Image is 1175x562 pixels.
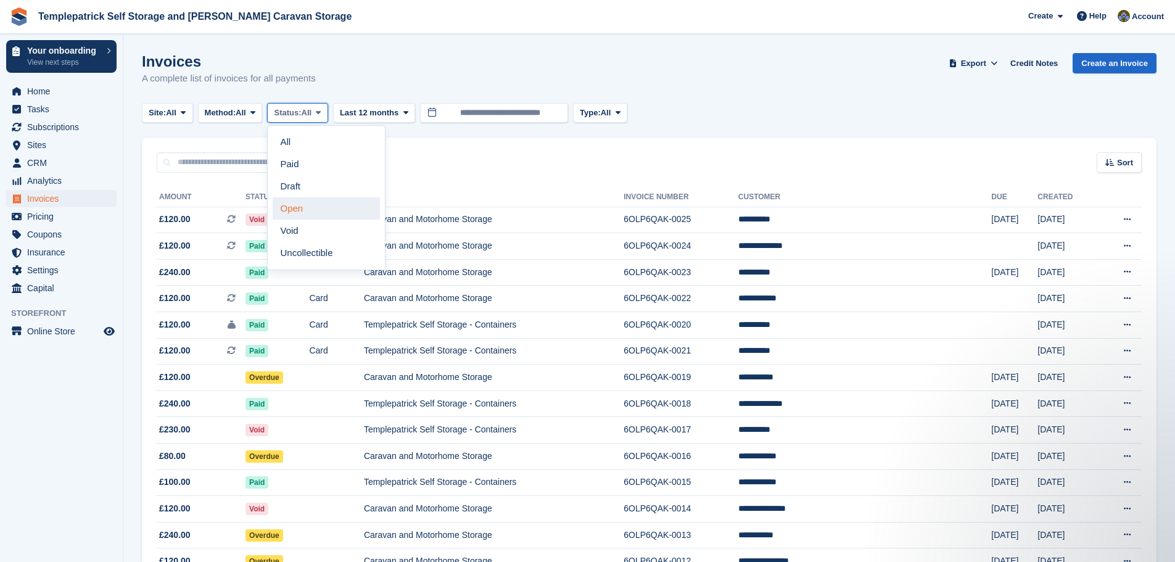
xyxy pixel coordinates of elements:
th: Created [1037,188,1097,207]
td: Caravan and Motorhome Storage [364,365,624,391]
td: Caravan and Motorhome Storage [364,286,624,312]
span: Settings [27,262,101,279]
a: menu [6,262,117,279]
span: £120.00 [159,239,191,252]
span: Paid [245,476,268,489]
span: Last 12 months [340,107,398,119]
span: Pricing [27,208,101,225]
td: Caravan and Motorhome Storage [364,207,624,233]
span: CRM [27,154,101,171]
span: All [302,107,312,119]
span: Subscriptions [27,118,101,136]
th: Due [991,188,1037,207]
span: Paid [245,345,268,357]
span: Paid [245,267,268,279]
span: Capital [27,279,101,297]
td: Templepatrick Self Storage - Containers [364,469,624,496]
a: menu [6,118,117,136]
button: Export [946,53,1000,73]
span: Sites [27,136,101,154]
p: Your onboarding [27,46,101,55]
span: £120.00 [159,318,191,331]
a: menu [6,279,117,297]
td: [DATE] [991,417,1037,444]
span: Invoices [27,190,101,207]
span: All [236,107,246,119]
span: Analytics [27,172,101,189]
a: menu [6,208,117,225]
td: 6OLP6QAK-0017 [624,417,738,444]
span: Home [27,83,101,100]
td: [DATE] [991,207,1037,233]
td: 6OLP6QAK-0021 [624,338,738,365]
a: Paid [273,153,380,175]
th: Invoice Number [624,188,738,207]
img: Karen [1118,10,1130,22]
td: Templepatrick Self Storage - Containers [364,338,624,365]
span: All [166,107,176,119]
span: £100.00 [159,476,191,489]
img: stora-icon-8386f47178a22dfd0bd8f6a31ec36ba5ce8667c1dd55bd0f319d3a0aa187defe.svg [10,7,28,26]
td: Caravan and Motorhome Storage [364,233,624,260]
td: [DATE] [991,365,1037,391]
td: [DATE] [991,522,1037,548]
a: menu [6,101,117,118]
td: Card [309,286,364,312]
td: Caravan and Motorhome Storage [364,496,624,523]
td: [DATE] [1037,233,1097,260]
span: £80.00 [159,450,186,463]
span: £120.00 [159,502,191,515]
td: [DATE] [1037,312,1097,339]
td: [DATE] [991,496,1037,523]
td: [DATE] [1037,496,1097,523]
a: Credit Notes [1005,53,1063,73]
td: [DATE] [1037,444,1097,470]
a: menu [6,226,117,243]
a: Uncollectible [273,242,380,264]
td: Card [309,338,364,365]
td: 6OLP6QAK-0016 [624,444,738,470]
td: Templepatrick Self Storage - Containers [364,391,624,417]
span: All [601,107,611,119]
span: Overdue [245,529,283,542]
td: [DATE] [1037,207,1097,233]
th: Customer [738,188,992,207]
span: Online Store [27,323,101,340]
a: menu [6,244,117,261]
span: Type: [580,107,601,119]
span: Coupons [27,226,101,243]
td: [DATE] [1037,469,1097,496]
p: View next steps [27,57,101,68]
span: Void [245,503,268,515]
td: Caravan and Motorhome Storage [364,522,624,548]
span: Method: [205,107,236,119]
span: Tasks [27,101,101,118]
span: Paid [245,319,268,331]
td: Caravan and Motorhome Storage [364,444,624,470]
td: [DATE] [1037,365,1097,391]
td: [DATE] [1037,286,1097,312]
span: Export [961,57,986,70]
a: Create an Invoice [1073,53,1156,73]
a: Templepatrick Self Storage and [PERSON_NAME] Caravan Storage [33,6,357,27]
a: Draft [273,175,380,197]
td: [DATE] [1037,522,1097,548]
span: Overdue [245,371,283,384]
span: Void [245,424,268,436]
td: Caravan and Motorhome Storage [364,259,624,286]
span: £120.00 [159,344,191,357]
a: All [273,131,380,153]
td: 6OLP6QAK-0020 [624,312,738,339]
a: menu [6,136,117,154]
span: £120.00 [159,292,191,305]
span: Help [1089,10,1107,22]
td: 6OLP6QAK-0013 [624,522,738,548]
td: 6OLP6QAK-0022 [624,286,738,312]
span: £230.00 [159,423,191,436]
button: Method: All [198,103,263,123]
th: Amount [157,188,245,207]
a: menu [6,83,117,100]
td: 6OLP6QAK-0015 [624,469,738,496]
button: Last 12 months [333,103,415,123]
a: Open [273,197,380,220]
